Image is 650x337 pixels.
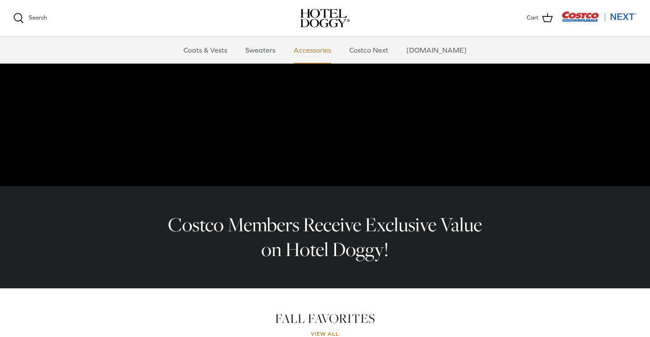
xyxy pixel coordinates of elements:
[527,13,539,23] span: Cart
[161,212,489,262] h2: Costco Members Receive Exclusive Value on Hotel Doggy!
[176,37,235,63] a: Coats & Vests
[300,9,350,27] a: hoteldoggy.com hoteldoggycom
[286,37,339,63] a: Accessories
[398,37,474,63] a: [DOMAIN_NAME]
[562,17,637,23] a: Visit Costco Next
[29,14,47,21] span: Search
[341,37,396,63] a: Costco Next
[275,310,375,327] a: FALL FAVORITES
[562,11,637,22] img: Costco Next
[237,37,283,63] a: Sweaters
[527,12,553,24] a: Cart
[300,9,350,27] img: hoteldoggycom
[13,13,47,23] a: Search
